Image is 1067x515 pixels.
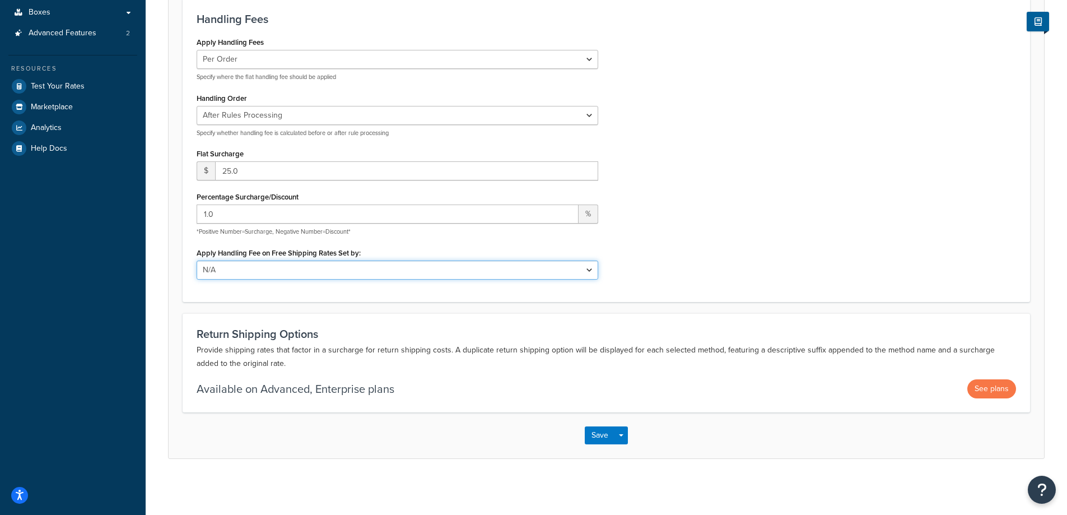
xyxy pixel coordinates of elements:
p: *Positive Number=Surcharge, Negative Number=Discount* [197,228,598,236]
label: Flat Surcharge [197,150,244,158]
button: Save [585,426,615,444]
a: Marketplace [8,97,137,117]
div: Resources [8,64,137,73]
label: Apply Handling Fees [197,38,264,47]
a: Test Your Rates [8,76,137,96]
li: Advanced Features [8,23,137,44]
h3: Return Shipping Options [197,328,1016,340]
button: Open Resource Center [1028,476,1056,504]
a: Boxes [8,2,137,23]
p: Provide shipping rates that factor in a surcharge for return shipping costs. A duplicate return s... [197,344,1016,370]
span: Marketplace [31,103,73,112]
span: Test Your Rates [31,82,85,91]
span: % [579,205,598,224]
label: Percentage Surcharge/Discount [197,193,299,201]
label: Apply Handling Fee on Free Shipping Rates Set by: [197,249,361,257]
label: Handling Order [197,94,247,103]
span: Analytics [31,123,62,133]
span: Boxes [29,8,50,17]
h3: Handling Fees [197,13,1016,25]
a: Help Docs [8,138,137,159]
a: Analytics [8,118,137,138]
span: 2 [126,29,130,38]
p: Specify whether handling fee is calculated before or after rule processing [197,129,598,137]
button: See plans [967,379,1016,398]
span: Help Docs [31,144,67,154]
p: Available on Advanced, Enterprise plans [197,381,394,397]
a: Advanced Features2 [8,23,137,44]
span: $ [197,161,215,180]
button: Show Help Docs [1027,12,1049,31]
span: Advanced Features [29,29,96,38]
p: Specify where the flat handling fee should be applied [197,73,598,81]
